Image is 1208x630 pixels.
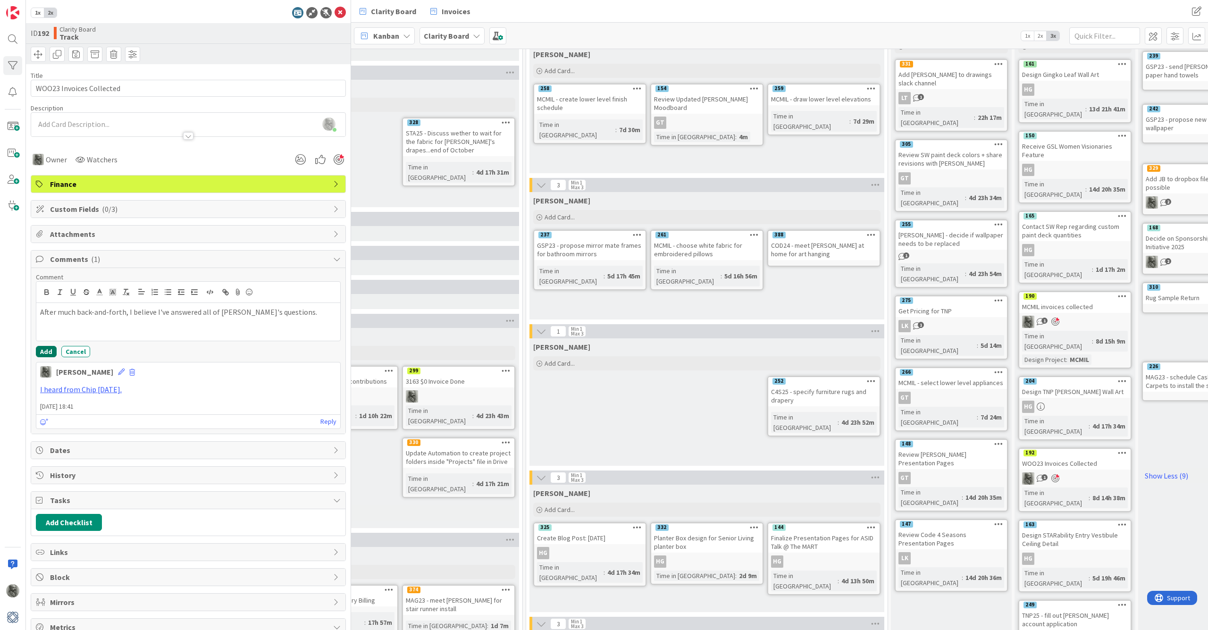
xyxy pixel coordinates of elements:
div: 330 [403,438,514,447]
div: 4d 17h 31m [474,167,512,177]
a: Clarity Board [354,3,422,20]
div: LK [898,320,911,332]
div: Finalize Presentation Pages for ASID Talk @ The MART [768,532,880,553]
span: Add Card... [545,213,575,221]
a: 190MCMIL invoices collectedPATime in [GEOGRAPHIC_DATA]:8d 15h 9mDesign Project:MCMIL [1018,291,1132,369]
a: 192WOO23 Invoices CollectedPATime in [GEOGRAPHIC_DATA]:8d 14h 38m [1018,448,1132,512]
a: 154Review Updated [PERSON_NAME] MoodboardGTTime in [GEOGRAPHIC_DATA]:4m [650,84,763,146]
div: 252C4S25 - specify furniture rugs and drapery [768,377,880,406]
div: 150Receive GSL Women Visionaries Feature [1019,132,1131,161]
div: Time in [GEOGRAPHIC_DATA] [406,473,472,494]
span: : [472,411,474,421]
a: 144Finalize Presentation Pages for ASID Talk @ The MARTHGTime in [GEOGRAPHIC_DATA]:4d 13h 50m [767,522,881,595]
div: Time in [GEOGRAPHIC_DATA] [1022,416,1089,437]
div: GT [896,392,1007,404]
span: : [472,479,474,489]
span: Invoices [442,6,470,17]
div: LT [898,92,911,104]
span: : [1092,264,1093,275]
div: 299 [403,367,514,375]
div: 259 [768,84,880,93]
div: Time in [GEOGRAPHIC_DATA] [898,263,965,284]
div: MCMIL - create lower level finish schedule [534,93,646,114]
span: : [977,412,978,422]
img: PA [1146,196,1158,209]
div: 332 [655,524,669,531]
div: 192 [1023,450,1037,456]
a: 275Get Pricing for TNPLKTime in [GEOGRAPHIC_DATA]:5d 14m [895,295,1008,360]
div: GT [898,392,911,404]
div: HG [1022,164,1034,176]
div: 325 [534,523,646,532]
div: Time in [GEOGRAPHIC_DATA] [537,119,615,140]
div: 329 [1147,165,1160,172]
div: 161 [1019,60,1131,68]
span: Add Card... [545,359,575,368]
div: 190MCMIL invoices collected [1019,292,1131,313]
div: Time in [GEOGRAPHIC_DATA] [1022,179,1085,200]
div: 147 [900,521,913,528]
span: : [1066,354,1067,365]
div: 204Design TNP [PERSON_NAME] Wall Art [1019,377,1131,398]
span: : [1089,421,1090,431]
div: Time in [GEOGRAPHIC_DATA] [898,107,974,128]
div: 148Review [PERSON_NAME] Presentation Pages [896,440,1007,469]
div: 8d 15h 9m [1093,336,1128,346]
div: GSP23 - propose mirror mate frames for bathroom mirrors [534,239,646,260]
div: 154Review Updated [PERSON_NAME] Moodboard [651,84,763,114]
div: PA [1019,472,1131,485]
div: 332 [651,523,763,532]
span: 2 [1165,199,1171,205]
button: Add [36,346,57,357]
div: 325Create Blog Post: [DATE] [534,523,646,544]
div: Planter Box design for Senior Living planter box [651,532,763,553]
img: PA [1022,472,1034,485]
div: HG [1019,244,1131,256]
span: : [962,492,963,503]
span: : [849,116,851,126]
div: 163 [1023,521,1037,528]
span: : [604,271,605,281]
div: 192WOO23 Invoices Collected [1019,449,1131,470]
a: 2993163 $0 Invoice DonePATime in [GEOGRAPHIC_DATA]:4d 23h 43m [402,366,515,430]
div: GT [898,472,911,484]
div: Time in [GEOGRAPHIC_DATA] [898,407,977,428]
div: Time in [GEOGRAPHIC_DATA] [537,266,604,286]
div: GT [651,117,763,129]
div: 7d 30m [617,125,643,135]
div: 261 [651,231,763,239]
div: 299 [407,368,420,374]
div: HG [1022,401,1034,413]
div: 275Get Pricing for TNP [896,296,1007,317]
div: 4d 23h 52m [839,417,877,428]
span: 1 [1041,474,1048,480]
div: LK [896,320,1007,332]
div: GT [896,472,1007,484]
button: Add Checklist [36,514,102,531]
div: C4S25 - specify furniture rugs and drapery [768,386,880,406]
span: : [965,193,966,203]
span: : [1085,104,1087,114]
div: 3163 $0 Invoice Done [403,375,514,387]
div: 388 [768,231,880,239]
div: 147Review Code 4 Seasons Presentation Pages [896,520,1007,549]
a: 331Add [PERSON_NAME] to drawings slack channelLTTime in [GEOGRAPHIC_DATA]:22h 17m [895,59,1008,132]
div: 259MCMIL - draw lower level elevations [768,84,880,105]
a: 237GSP23 - propose mirror mate frames for bathroom mirrorsTime in [GEOGRAPHIC_DATA]:5d 17h 45m [533,230,646,290]
div: Time in [GEOGRAPHIC_DATA] [654,266,721,286]
div: 7d 29m [851,116,877,126]
div: MCMIL - select lower level appliances [896,377,1007,389]
div: 5d 16h 56m [722,271,760,281]
a: 330Update Automation to create project folders inside "Projects" file in DriveTime in [GEOGRAPHIC... [402,437,515,498]
div: Time in [GEOGRAPHIC_DATA] [771,111,849,132]
div: 204 [1019,377,1131,386]
div: Contact SW Rep regarding custom paint deck quantities [1019,220,1131,241]
div: 237 [534,231,646,239]
img: PA [1022,316,1034,328]
div: MCMIL invoices collected [1019,301,1131,313]
div: 4m [737,132,750,142]
div: 13d 21h 41m [1087,104,1128,114]
a: 388COD24 - meet [PERSON_NAME] at home for art hanging [767,230,881,267]
label: Title [31,71,43,80]
div: 161 [1023,61,1037,67]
